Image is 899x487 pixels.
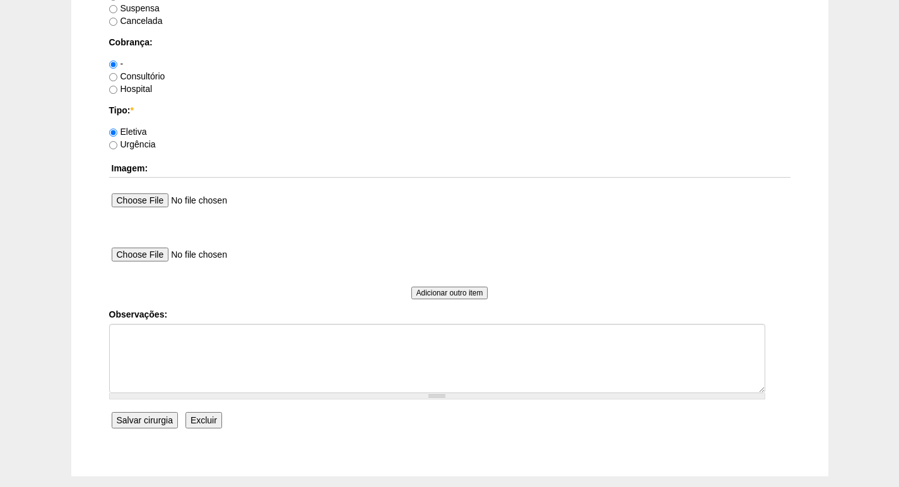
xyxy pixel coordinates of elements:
th: Imagem: [109,159,790,178]
input: Excluir [185,412,222,428]
label: Tipo: [109,104,790,117]
label: - [109,59,124,69]
input: Eletiva [109,129,117,137]
input: - [109,60,117,69]
input: Salvar cirurgia [112,412,178,428]
input: Urgência [109,141,117,149]
label: Cobrança: [109,36,790,49]
span: Este campo é obrigatório. [130,105,133,115]
input: Hospital [109,86,117,94]
input: Suspensa [109,5,117,13]
label: Urgência [109,139,156,149]
label: Consultório [109,71,165,81]
label: Eletiva [109,127,147,137]
label: Suspensa [109,3,160,13]
input: Cancelada [109,18,117,26]
input: Consultório [109,73,117,81]
input: Adicionar outro item [411,287,488,299]
label: Cancelada [109,16,163,26]
label: Observações: [109,308,790,321]
label: Hospital [109,84,153,94]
